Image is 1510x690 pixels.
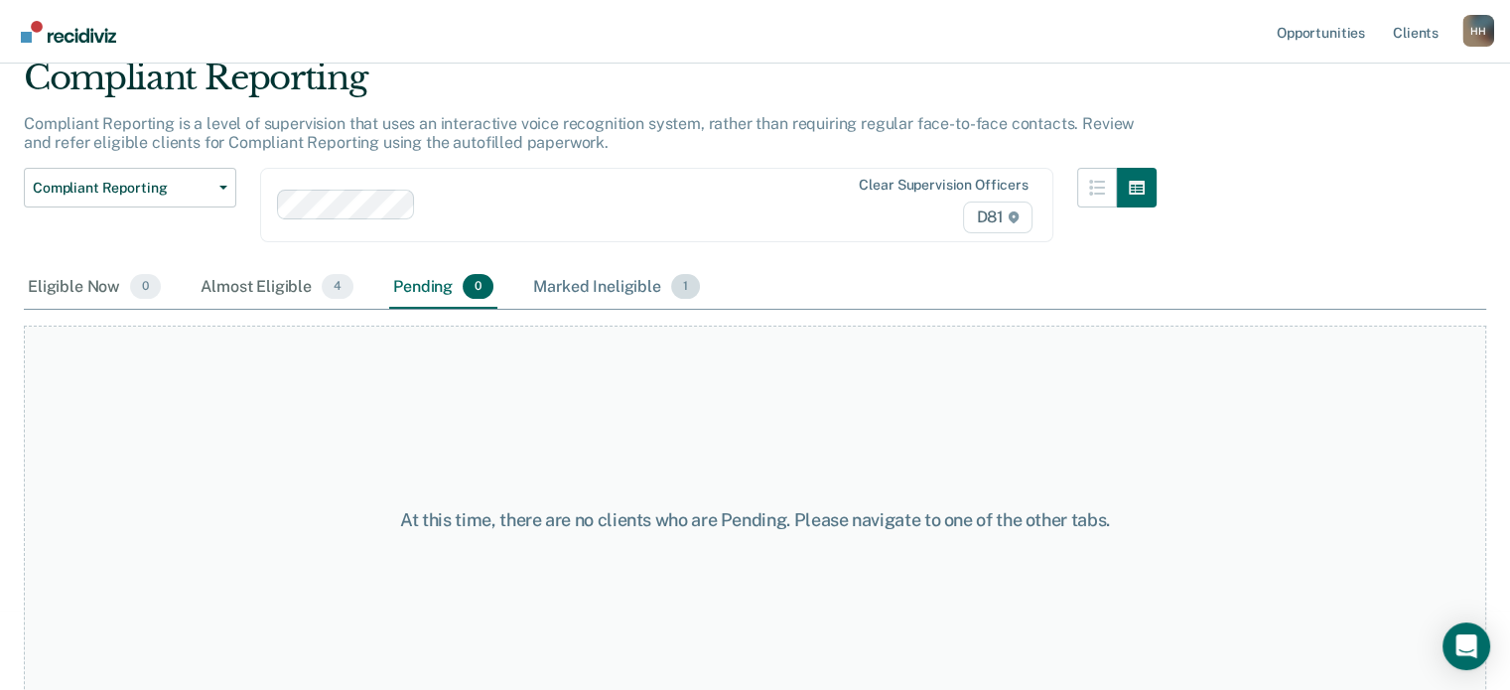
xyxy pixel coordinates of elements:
[24,266,165,310] div: Eligible Now0
[1442,622,1490,670] div: Open Intercom Messenger
[389,266,497,310] div: Pending0
[21,21,116,43] img: Recidiviz
[24,114,1134,152] p: Compliant Reporting is a level of supervision that uses an interactive voice recognition system, ...
[671,274,700,300] span: 1
[197,266,357,310] div: Almost Eligible4
[1462,15,1494,47] button: Profile dropdown button
[859,177,1028,194] div: Clear supervision officers
[33,180,211,197] span: Compliant Reporting
[24,58,1157,114] div: Compliant Reporting
[390,509,1121,531] div: At this time, there are no clients who are Pending. Please navigate to one of the other tabs.
[1462,15,1494,47] div: H H
[24,168,236,207] button: Compliant Reporting
[130,274,161,300] span: 0
[529,266,704,310] div: Marked Ineligible1
[463,274,493,300] span: 0
[322,274,353,300] span: 4
[963,202,1031,233] span: D81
